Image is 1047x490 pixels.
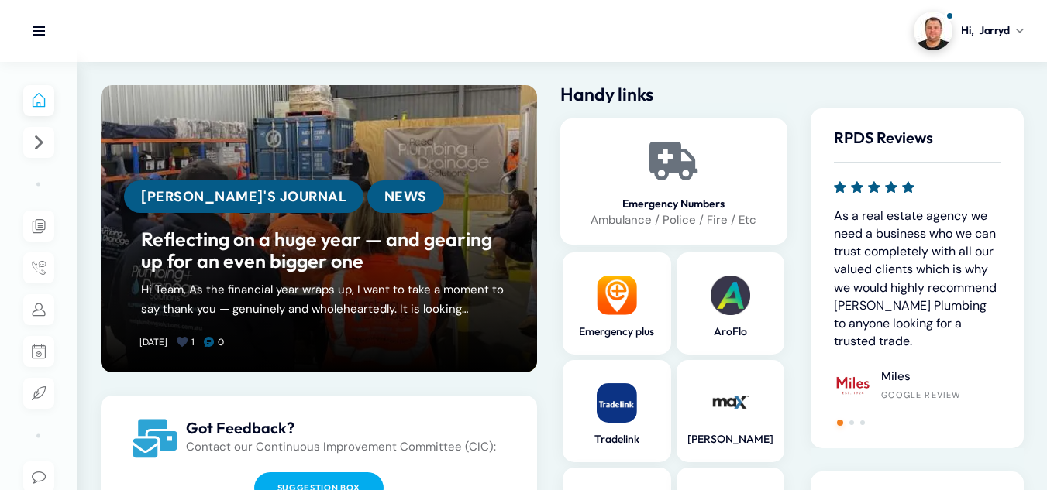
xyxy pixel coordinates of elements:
span: Jarryd [979,22,1009,39]
a: Emergency plus [570,324,663,339]
span: Go to slide 1 [837,420,843,426]
a: [DATE] [139,336,167,348]
a: Emergency Numbers [570,197,777,211]
a: [PERSON_NAME] [684,432,777,447]
span: RPDS Reviews [834,128,933,147]
p: Contact our Continuous Improvement Committee (CIC): [186,437,502,456]
span: Go to slide 2 [849,420,854,425]
a: Tradelink [570,432,663,447]
img: Profile picture of Jarryd Shelley [914,12,952,50]
span: 0 [218,336,224,348]
span: 1 [191,336,195,348]
a: Emergency Numbers [654,142,693,180]
img: Miles [834,366,871,403]
span: Got Feedback? [186,418,294,437]
p: Ambulance / Police / Fire / Etc [570,211,777,229]
a: 1 [177,335,205,349]
div: Google Review [881,389,961,400]
h2: Handy links [560,85,787,103]
img: Chao Ping Huang [1001,314,1038,351]
a: Reflecting on a huge year — and gearing up for an even bigger one [141,228,497,272]
a: News [367,180,444,213]
a: Profile picture of Jarryd ShelleyHi,Jarryd [914,12,1024,50]
span: Hi, [961,22,973,39]
a: AroFlo [684,324,777,339]
h4: Miles [881,369,961,385]
a: [PERSON_NAME]'s Journal [124,180,363,213]
a: 0 [205,335,234,349]
p: As a real estate agency we need a business who we can trust completely with all our valued client... [834,207,1001,351]
span: Go to slide 3 [860,420,865,425]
